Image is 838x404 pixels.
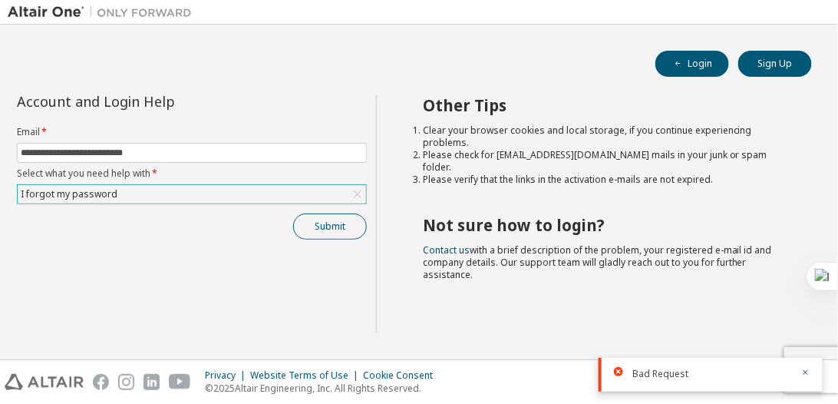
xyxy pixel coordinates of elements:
[17,167,367,180] label: Select what you need help with
[293,214,367,240] button: Submit
[118,374,134,390] img: instagram.svg
[205,369,250,382] div: Privacy
[250,369,363,382] div: Website Terms of Use
[423,95,784,115] h2: Other Tips
[423,243,470,257] a: Contact us
[738,51,812,77] button: Sign Up
[423,124,784,149] li: Clear your browser cookies and local storage, if you continue experiencing problems.
[18,186,120,203] div: I forgot my password
[93,374,109,390] img: facebook.svg
[18,185,366,204] div: I forgot my password
[423,243,772,281] span: with a brief description of the problem, your registered e-mail id and company details. Our suppo...
[655,51,729,77] button: Login
[205,382,442,395] p: © 2025 Altair Engineering, Inc. All Rights Reserved.
[17,95,297,108] div: Account and Login Help
[144,374,160,390] img: linkedin.svg
[169,374,191,390] img: youtube.svg
[5,374,84,390] img: altair_logo.svg
[423,215,784,235] h2: Not sure how to login?
[632,368,688,380] span: Bad Request
[8,5,200,20] img: Altair One
[423,149,784,174] li: Please check for [EMAIL_ADDRESS][DOMAIN_NAME] mails in your junk or spam folder.
[423,174,784,186] li: Please verify that the links in the activation e-mails are not expired.
[363,369,442,382] div: Cookie Consent
[17,126,367,138] label: Email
